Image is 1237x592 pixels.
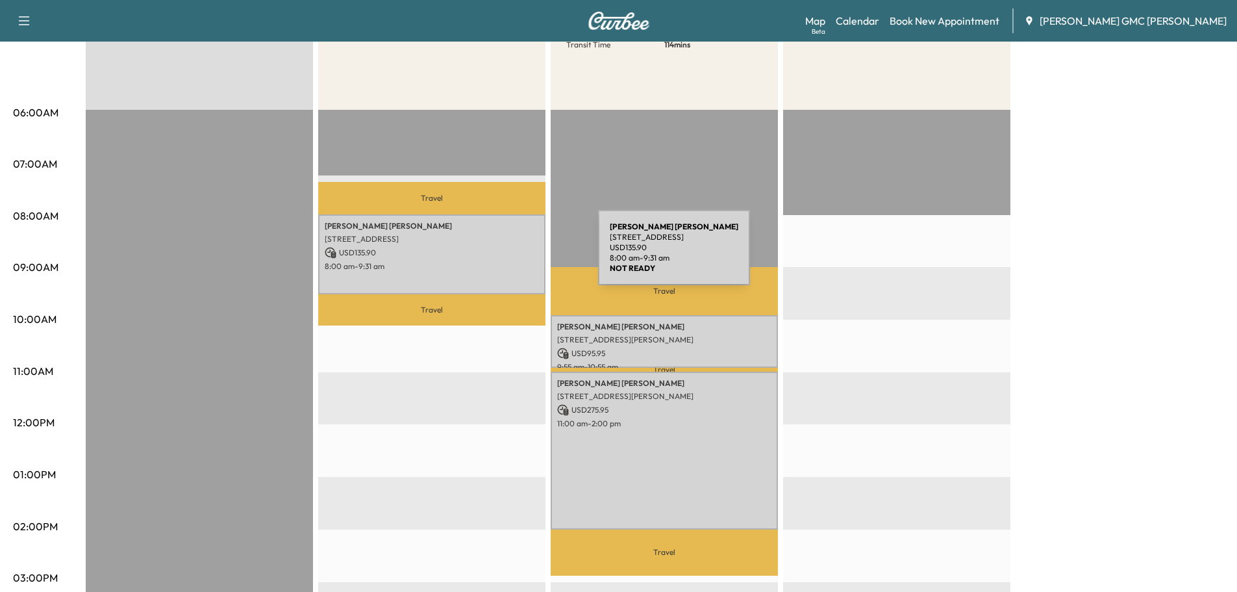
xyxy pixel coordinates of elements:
[557,391,771,402] p: [STREET_ADDRESS][PERSON_NAME]
[318,182,545,214] p: Travel
[13,570,58,586] p: 03:00PM
[557,378,771,389] p: [PERSON_NAME] [PERSON_NAME]
[13,311,56,327] p: 10:00AM
[551,530,778,576] p: Travel
[588,12,650,30] img: Curbee Logo
[551,267,778,315] p: Travel
[557,418,771,429] p: 11:00 am - 2:00 pm
[1040,13,1227,29] span: [PERSON_NAME] GMC [PERSON_NAME]
[325,247,539,259] p: USD 135.90
[557,335,771,345] p: [STREET_ADDRESS][PERSON_NAME]
[13,105,58,120] p: 06:00AM
[557,362,771,372] p: 9:55 am - 10:55 am
[664,40,762,50] p: 114 mins
[13,519,58,534] p: 02:00PM
[557,322,771,332] p: [PERSON_NAME] [PERSON_NAME]
[13,467,56,482] p: 01:00PM
[325,234,539,244] p: [STREET_ADDRESS]
[890,13,999,29] a: Book New Appointment
[13,259,58,275] p: 09:00AM
[13,363,53,379] p: 11:00AM
[836,13,879,29] a: Calendar
[812,27,825,36] div: Beta
[13,156,57,172] p: 07:00AM
[805,13,825,29] a: MapBeta
[318,294,545,326] p: Travel
[551,368,778,372] p: Travel
[557,404,771,416] p: USD 275.95
[557,348,771,359] p: USD 95.95
[325,221,539,231] p: [PERSON_NAME] [PERSON_NAME]
[325,261,539,272] p: 8:00 am - 9:31 am
[566,40,664,50] p: Transit Time
[13,415,55,430] p: 12:00PM
[13,208,58,224] p: 08:00AM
